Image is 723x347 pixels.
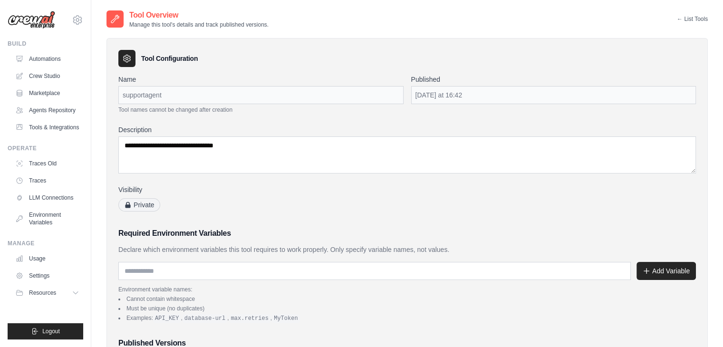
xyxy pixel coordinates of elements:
li: Examples: , , , [118,314,696,322]
p: Declare which environment variables this tool requires to work properly. Only specify variable na... [118,245,696,254]
li: Must be unique (no duplicates) [118,305,696,312]
a: Usage [11,251,83,266]
a: Tools & Integrations [11,120,83,135]
button: Add Variable [636,262,696,280]
a: Crew Studio [11,68,83,84]
a: Settings [11,268,83,283]
span: Logout [42,328,60,335]
h3: Required Environment Variables [118,228,696,239]
code: API_KEY [153,314,181,323]
div: Manage [8,240,83,247]
a: Environment Variables [11,207,83,230]
code: max.retries [229,314,270,323]
div: Operate [8,145,83,152]
a: LLM Connections [11,190,83,205]
span: Private [118,198,160,212]
label: Published [411,75,696,84]
code: database-url [183,314,227,323]
li: Cannot contain whitespace [118,295,696,303]
p: Manage this tool's details and track published versions. [129,21,269,29]
label: Visibility [118,185,404,194]
label: Description [118,125,696,135]
div: Build [8,40,83,48]
p: Tool names cannot be changed after creation [118,106,404,114]
a: Agents Repository [11,103,83,118]
time: September 29, 2025 at 16:42 IST [415,91,463,99]
p: Environment variable names: [118,286,696,293]
a: Automations [11,51,83,67]
a: Traces [11,173,83,188]
a: Marketplace [11,86,83,101]
a: Traces Old [11,156,83,171]
label: Name [118,75,404,84]
button: Logout [8,323,83,339]
code: MyToken [272,314,299,323]
img: Logo [8,11,55,29]
h2: Tool Overview [129,10,269,21]
h3: Tool Configuration [141,54,198,63]
span: Resources [29,289,56,297]
a: ← List Tools [677,15,708,23]
div: supportagent [118,86,404,104]
button: Resources [11,285,83,300]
